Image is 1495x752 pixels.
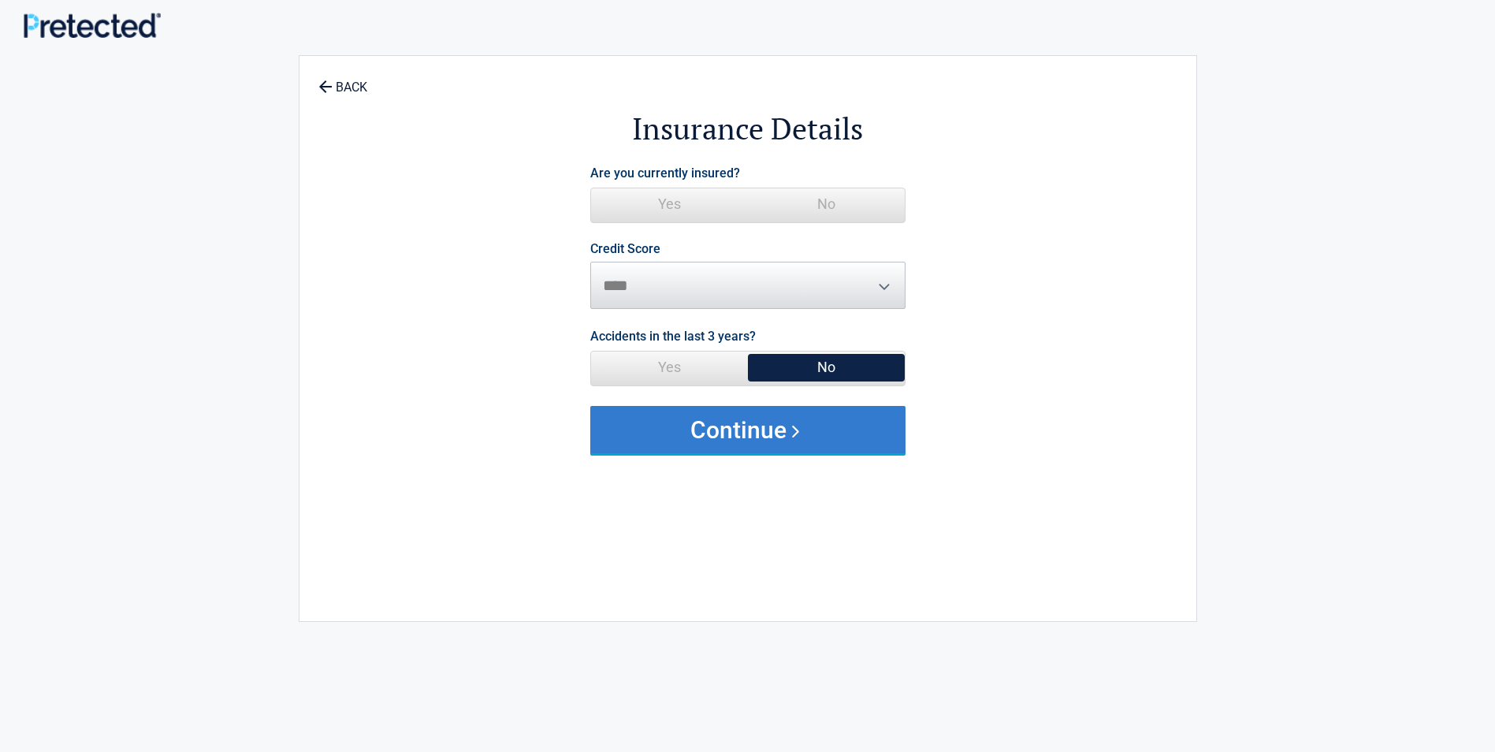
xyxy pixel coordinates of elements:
[590,326,756,347] label: Accidents in the last 3 years?
[590,162,740,184] label: Are you currently insured?
[591,188,748,220] span: Yes
[591,352,748,383] span: Yes
[24,13,161,37] img: Main Logo
[590,243,660,255] label: Credit Score
[315,66,370,94] a: BACK
[748,352,905,383] span: No
[386,109,1110,149] h2: Insurance Details
[748,188,905,220] span: No
[590,406,906,453] button: Continue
